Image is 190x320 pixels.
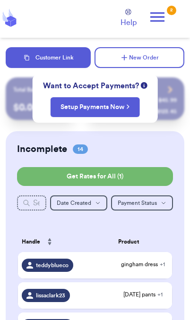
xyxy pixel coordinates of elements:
button: Date Created [50,195,107,211]
button: Sort ascending [42,232,57,251]
button: Get Rates for All (1) [17,167,173,186]
button: New Order [95,47,184,68]
p: Total Balance [13,86,47,93]
span: Payment Status [118,200,157,206]
th: Product [114,229,172,254]
span: Help [121,17,137,28]
button: Customer Link [6,47,91,68]
button: Payment Status [111,195,173,211]
div: 2 [167,6,176,15]
span: lissaclark23 [36,292,65,299]
a: Setup Payments Now [60,102,130,112]
span: [DATE] pants [118,291,168,298]
span: 14 [73,144,88,154]
a: Help [121,9,137,28]
span: teddyblueco [36,261,69,269]
span: gingham dress [118,261,168,268]
span: Want to Accept Payments? [43,80,139,92]
input: Search [17,195,46,211]
span: + 1 [157,292,163,297]
h2: Incomplete [17,143,67,156]
button: Setup Payments Now [51,97,140,117]
p: $ 0.00 [13,101,69,114]
span: Handle [22,237,40,246]
div: $ 123.45 [156,108,177,115]
span: Date Created [57,200,91,206]
span: + 1 [160,261,165,267]
div: $ 45.99 [158,96,177,104]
